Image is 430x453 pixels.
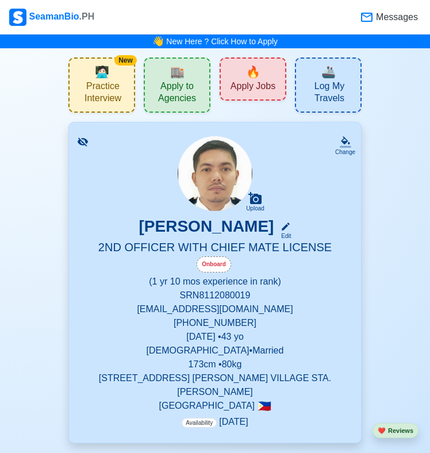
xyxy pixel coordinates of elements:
p: 173 cm • 80 kg [83,358,347,371]
span: Apply Jobs [231,80,275,95]
span: bell [149,33,167,51]
p: [EMAIL_ADDRESS][DOMAIN_NAME] [83,302,347,316]
div: New [114,55,137,66]
span: Practice Interview [74,80,132,107]
span: new [246,63,260,80]
p: [STREET_ADDRESS] [PERSON_NAME] VILLAGE STA. [PERSON_NAME] [83,371,347,399]
span: 🇵🇭 [258,401,271,412]
p: [DEMOGRAPHIC_DATA] • Married [83,344,347,358]
span: interview [95,63,109,80]
span: agencies [170,63,185,80]
span: Apply to Agencies [147,80,207,107]
p: [GEOGRAPHIC_DATA] [83,399,347,413]
p: [DATE] • 43 yo [83,330,347,344]
span: Availability [182,418,217,428]
div: SeamanBio [9,9,94,26]
a: New Here ? Click How to Apply [166,37,278,46]
h5: 2ND OFFICER WITH CHIEF MATE LICENSE [83,240,347,256]
span: Log My Travels [301,80,358,107]
span: .PH [79,11,95,21]
div: Change [335,148,355,156]
span: Messages [374,10,418,24]
p: [PHONE_NUMBER] [83,316,347,330]
button: heartReviews [373,423,419,439]
p: SRN 8112080019 [83,289,347,302]
div: Edit [276,232,291,240]
p: [DATE] [182,415,248,429]
p: (1 yr 10 mos experience in rank) [83,275,347,289]
span: heart [378,427,386,434]
h3: [PERSON_NAME] [139,217,274,240]
span: travel [321,63,336,80]
div: Upload [246,205,264,212]
div: Onboard [197,256,231,272]
img: Logo [9,9,26,26]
